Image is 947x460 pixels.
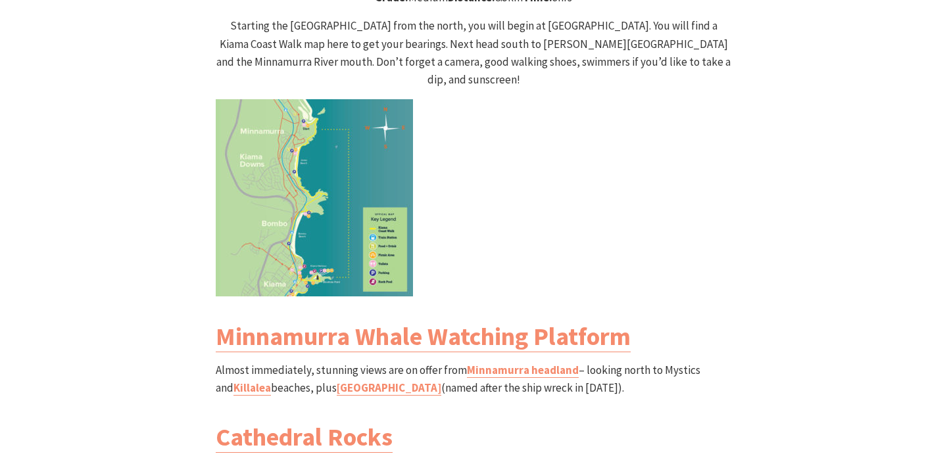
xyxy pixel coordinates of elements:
[467,363,579,378] a: Minnamurra headland
[233,380,271,396] a: Killalea
[216,99,413,296] img: Kiama Coast Walk North Section
[216,361,731,397] p: Almost immediately, stunning views are on offer from – looking north to Mystics and beaches, plus...
[216,421,393,453] a: Cathedral Rocks
[216,321,631,352] a: Minnamurra Whale Watching Platform
[216,17,731,89] p: Starting the [GEOGRAPHIC_DATA] from the north, you will begin at [GEOGRAPHIC_DATA]. You will find...
[337,380,441,396] a: [GEOGRAPHIC_DATA]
